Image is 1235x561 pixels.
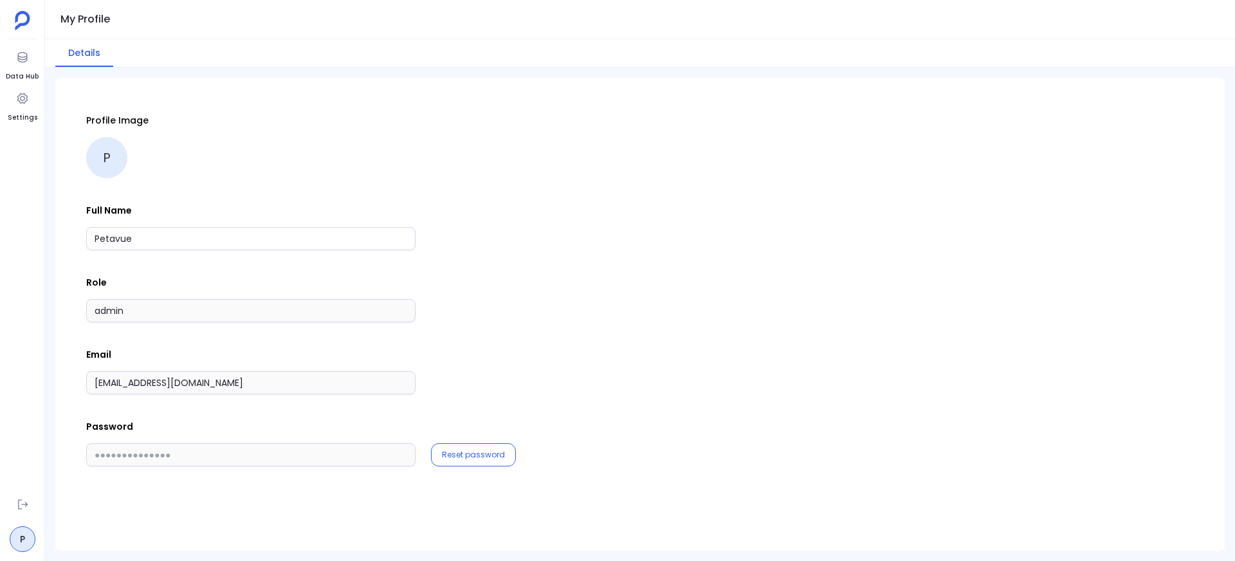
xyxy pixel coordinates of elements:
[6,46,39,82] a: Data Hub
[55,39,113,67] button: Details
[86,420,1194,433] p: Password
[86,204,1194,217] p: Full Name
[86,348,1194,361] p: Email
[6,71,39,82] span: Data Hub
[86,276,1194,289] p: Role
[8,87,37,123] a: Settings
[8,113,37,123] span: Settings
[86,114,1194,127] p: Profile Image
[60,10,110,28] h1: My Profile
[442,450,505,460] button: Reset password
[86,371,416,394] input: Email
[86,443,416,466] input: ●●●●●●●●●●●●●●
[10,526,35,552] a: P
[86,227,416,250] input: Full Name
[86,299,416,322] input: Role
[86,137,127,178] div: P
[15,11,30,30] img: petavue logo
